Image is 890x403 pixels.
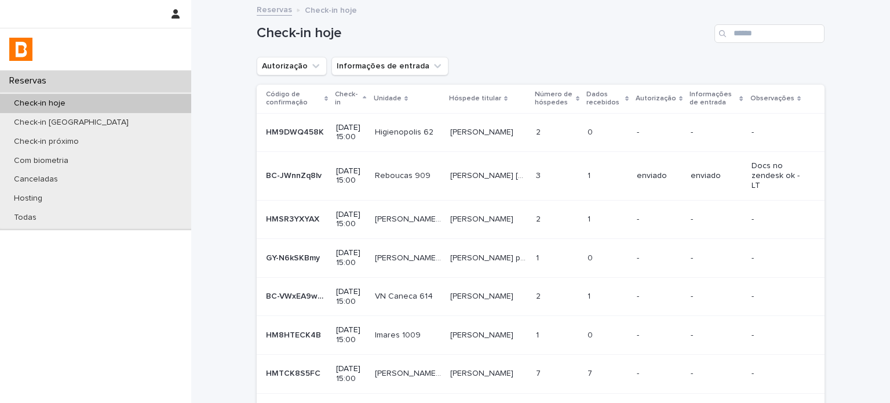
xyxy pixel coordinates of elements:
p: GY-N6kSKBmy [266,251,322,263]
tr: HMTCK8S5FCHMTCK8S5FC [DATE] 15:00[PERSON_NAME] 201[PERSON_NAME] 201 [PERSON_NAME][PERSON_NAME] 77... [257,354,825,393]
p: VN Caneca 614 [375,289,435,302]
p: 2 [536,289,543,302]
p: [DATE] 15:00 [336,248,365,268]
p: Código de confirmação [266,88,322,110]
p: Canceladas [5,175,67,184]
p: Autorização [636,92,676,105]
p: 2 [536,212,543,224]
tr: HM8HTECK4BHM8HTECK4B [DATE] 15:00Imares 1009Imares 1009 [PERSON_NAME][PERSON_NAME] 11 00 --- [257,316,825,355]
p: Imares 1009 [375,328,423,340]
p: Número de hóspedes [535,88,572,110]
p: 1 [588,212,593,224]
p: - [637,292,681,302]
p: BC-JWnnZq8lv [266,169,324,181]
p: [PERSON_NAME] 201 [375,366,443,379]
p: 7 [588,366,594,379]
p: HMSR3YXYAX [266,212,322,224]
p: Unidade [374,92,402,105]
p: - [752,128,806,137]
button: Autorização [257,57,327,75]
p: Check-in hoje [305,3,357,16]
p: 3 [536,169,543,181]
p: - [691,369,742,379]
p: [DATE] 15:00 [336,287,365,307]
p: - [752,331,806,340]
p: - [752,253,806,263]
input: Search [714,24,825,43]
a: Reservas [257,2,292,16]
p: Docs no zendesk ok - LT [752,161,806,190]
p: Com biometria [5,156,78,166]
p: Andre prop Mota 1003A [450,251,529,263]
p: HM9DWQ458K [266,125,326,137]
p: Reservas [5,75,56,86]
h1: Check-in hoje [257,25,710,42]
p: 1 [536,328,541,340]
p: Observações [750,92,794,105]
p: Reboucas 909 [375,169,433,181]
p: - [637,331,681,340]
img: zVaNuJHRTjyIjT5M9Xd5 [9,38,32,61]
p: - [752,215,806,224]
p: Paulo Ricardo Dalagnoli [450,125,516,137]
p: [PERSON_NAME] 1003A [375,251,443,263]
p: enviado [637,171,681,181]
p: [PERSON_NAME] 41 [375,212,443,224]
p: HM8HTECK4B [266,328,323,340]
p: Tarcila Bastos Rassi [450,169,529,181]
p: 1 [588,169,593,181]
p: - [691,128,742,137]
p: Informações de entrada [690,88,736,110]
p: 0 [588,328,595,340]
p: Dados recebidos [586,88,622,110]
p: - [637,253,681,263]
tr: GY-N6kSKBmyGY-N6kSKBmy [DATE] 15:00[PERSON_NAME] 1003A[PERSON_NAME] 1003A [PERSON_NAME] prop [PER... [257,239,825,278]
p: 0 [588,125,595,137]
p: 1 [536,251,541,263]
p: enviado [691,171,742,181]
tr: BC-JWnnZq8lvBC-JWnnZq8lv [DATE] 15:00Reboucas 909Reboucas 909 [PERSON_NAME] [PERSON_NAME][PERSON_... [257,152,825,200]
p: - [752,369,806,379]
p: - [691,331,742,340]
p: [DATE] 15:00 [336,123,365,143]
p: 0 [588,251,595,263]
p: Check-in [335,88,360,110]
p: Check-in [GEOGRAPHIC_DATA] [5,118,138,128]
p: [DATE] 15:00 [336,166,365,186]
p: Hosting [5,194,52,204]
p: - [691,292,742,302]
p: Hóspede titular [449,92,501,105]
p: [DATE] 15:00 [336,325,365,345]
p: Fabio Uliana De Oliveira [450,212,516,224]
p: - [637,215,681,224]
p: - [752,292,806,302]
tr: BC-VWxEA9wNXBC-VWxEA9wNX [DATE] 15:00VN Caneca 614VN Caneca 614 [PERSON_NAME][PERSON_NAME] 22 11 --- [257,277,825,316]
p: - [691,253,742,263]
p: [PERSON_NAME] [450,366,516,379]
p: Higienopolis 62 [375,125,436,137]
p: HMTCK8S5FC [266,366,323,379]
tr: HMSR3YXYAXHMSR3YXYAX [DATE] 15:00[PERSON_NAME] 41[PERSON_NAME] 41 [PERSON_NAME][PERSON_NAME] 22 1... [257,200,825,239]
p: 1 [588,289,593,302]
p: [DATE] 15:00 [336,210,365,230]
p: Check-in próximo [5,137,88,147]
p: - [691,215,742,224]
button: Informações de entrada [331,57,448,75]
p: [DATE] 15:00 [336,364,365,384]
p: [PERSON_NAME] [450,289,516,302]
p: [PERSON_NAME] [450,328,516,340]
p: Check-in hoje [5,99,75,108]
p: BC-VWxEA9wNX [266,289,329,302]
p: - [637,128,681,137]
p: - [637,369,681,379]
p: 7 [536,366,543,379]
p: Todas [5,213,46,223]
tr: HM9DWQ458KHM9DWQ458K [DATE] 15:00Higienopolis 62Higienopolis 62 [PERSON_NAME][PERSON_NAME] 22 00 --- [257,113,825,152]
p: 2 [536,125,543,137]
